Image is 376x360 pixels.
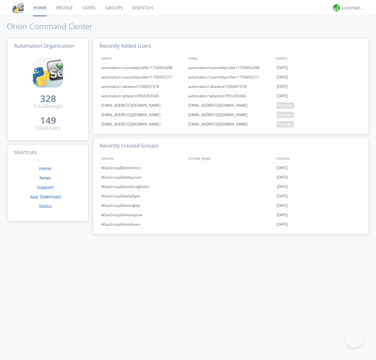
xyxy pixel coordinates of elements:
[187,63,275,72] div: automation+usereditprofile+1756955398
[40,117,56,124] div: 149
[93,191,368,201] a: AtlasGroupDeletefbpxr[DATE]
[93,163,368,173] a: AtlasGroupDeletelnnsn[DATE]
[93,63,368,73] a: automation+usereditprofile+1756955398automation+usereditprofile+1756955398[DATE]
[33,57,63,88] img: cddb5a64eb264b2086981ab96f4c1ba7
[274,154,362,163] div: CREATED
[277,201,288,210] span: [DATE]
[93,120,368,129] a: [EMAIL_ADDRESS][DOMAIN_NAME][EMAIL_ADDRESS][DOMAIN_NAME]pending
[30,194,61,200] a: App Download
[100,201,186,210] div: AtlasGroupDeleteqbtpr
[100,120,186,129] div: [EMAIL_ADDRESS][DOMAIN_NAME]
[93,39,368,54] h3: Recently Added Users
[277,91,288,101] span: [DATE]
[93,91,368,101] a: automation+atlastest7955355945automation+atlastest7955355945[DATE]
[277,173,288,182] span: [DATE]
[93,210,368,220] a: AtlasGroupDeletewjzuw[DATE]
[93,110,368,120] a: [EMAIL_ADDRESS][DOMAIN_NAME][EMAIL_ADDRESS][DOMAIN_NAME]pending
[35,125,61,132] div: Total Users
[187,120,275,129] div: [EMAIL_ADDRESS][DOMAIN_NAME]
[100,163,186,172] div: AtlasGroupDeletelnnsn
[342,5,365,11] div: automation+atlas
[93,82,368,91] a: automation+atlastest1936047318automation+atlastest1936047318[DATE]
[187,101,275,110] div: [EMAIL_ADDRESS][DOMAIN_NAME]
[277,63,288,73] span: [DATE]
[100,154,185,163] div: GROUPS
[100,220,186,229] div: AtlasGroupDeleteloarx
[14,42,74,49] span: Automation Organization
[100,63,186,72] div: automation+usereditprofile+1756955398
[37,184,54,190] a: Support
[277,73,288,82] span: [DATE]
[277,191,288,201] span: [DATE]
[345,329,363,347] iframe: Toggle Customer Support
[93,101,368,110] a: [EMAIL_ADDRESS][DOMAIN_NAME][EMAIL_ADDRESS][DOMAIN_NAME]pending
[100,110,186,119] div: [EMAIL_ADDRESS][DOMAIN_NAME]
[100,191,186,201] div: AtlasGroupDeletefbpxr
[100,182,186,191] div: AtlasGroupDeletefculgRubin
[93,201,368,210] a: AtlasGroupDeleteqbtpr[DATE]
[277,121,294,127] span: pending
[40,117,56,125] a: 149
[93,220,368,229] a: AtlasGroupDeleteloarx[DATE]
[100,91,186,100] div: automation+atlastest7955355945
[274,54,362,63] div: JOINED
[187,91,275,100] div: automation+atlastest7955355945
[40,95,56,102] div: 328
[8,145,88,160] h3: Shortcuts
[100,54,185,63] div: NAMES
[187,73,275,82] div: automation+usereditprofile+1756955211
[277,210,288,220] span: [DATE]
[187,54,274,63] div: EMAIL
[93,138,368,154] h3: Recently Created Groups
[277,112,294,118] span: pending
[333,4,340,11] img: d2d01cd9b4174d08988066c6d424eccd
[277,82,288,91] span: [DATE]
[93,173,368,182] a: AtlasGroupDeleteyiozw[DATE]
[187,82,275,91] div: automation+atlastest1936047318
[39,203,52,209] a: Status
[13,2,24,13] img: cddb5a64eb264b2086981ab96f4c1ba7
[100,173,186,182] div: AtlasGroupDeleteyiozw
[277,220,288,229] span: [DATE]
[277,182,288,191] span: [DATE]
[33,103,63,110] div: Total Groups
[93,73,368,82] a: automation+usereditprofile+1756955211automation+usereditprofile+1756955211[DATE]
[277,102,294,109] span: pending
[100,82,186,91] div: automation+atlastest1936047318
[277,163,288,173] span: [DATE]
[100,73,186,82] div: automation+usereditprofile+1756955211
[187,154,274,163] div: SYSTEM_NAME
[40,95,56,103] a: 328
[93,182,368,191] a: AtlasGroupDeletefculgRubin[DATE]
[100,101,186,110] div: [EMAIL_ADDRESS][DOMAIN_NAME]
[100,210,186,219] div: AtlasGroupDeletewjzuw
[187,110,275,119] div: [EMAIL_ADDRESS][DOMAIN_NAME]
[39,175,51,181] a: News
[39,165,51,171] a: Home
